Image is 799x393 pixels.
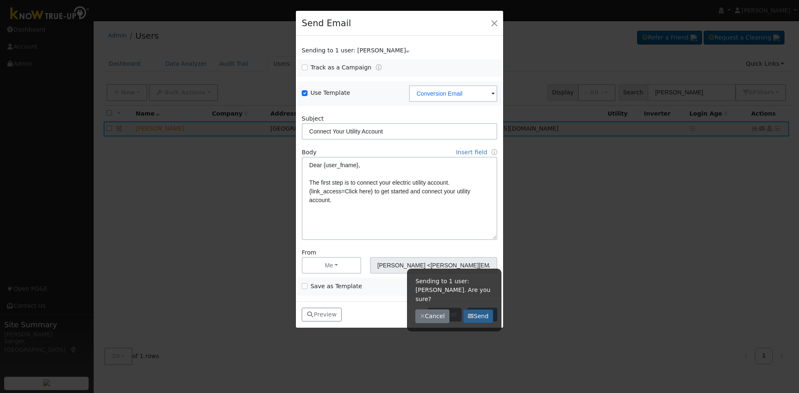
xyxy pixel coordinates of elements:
label: Save as Template [310,282,362,291]
a: Tracking Campaigns [376,64,382,71]
label: Use Template [310,89,350,97]
h4: Send Email [302,17,351,30]
label: Track as a Campaign [310,63,371,72]
a: Insert field [456,149,487,156]
label: Body [302,148,317,157]
button: Preview [302,308,342,322]
input: Use Template [302,90,308,96]
button: Cancel [415,309,449,324]
input: Track as a Campaign [302,64,308,70]
input: Save as Template [302,283,308,289]
button: Send [463,309,494,324]
p: Sending to 1 user: [PERSON_NAME]. Are you sure? [415,277,493,303]
div: Show users [298,46,502,55]
label: From [302,248,316,257]
input: Select a Template [409,85,497,102]
a: Fields [491,149,497,156]
label: Subject [302,114,324,123]
button: Me [302,257,361,274]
